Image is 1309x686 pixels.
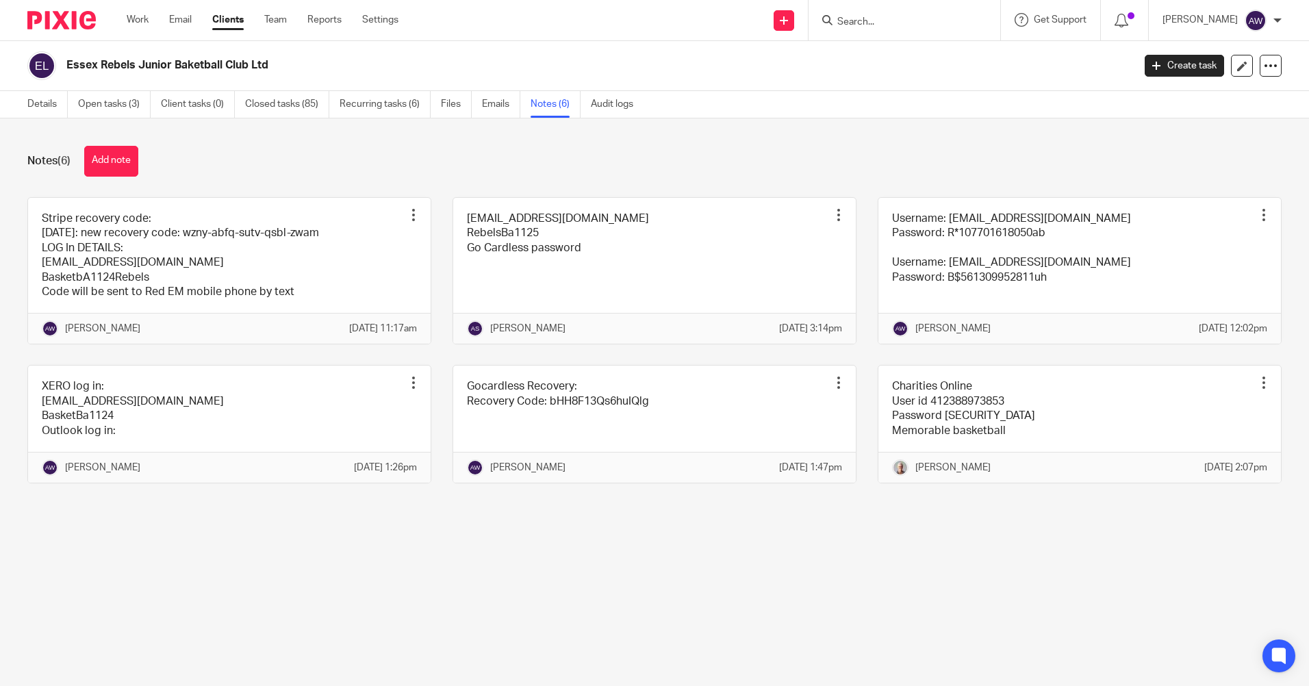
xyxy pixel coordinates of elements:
a: Details [27,91,68,118]
p: [PERSON_NAME] [65,461,140,474]
img: svg%3E [467,320,483,337]
img: svg%3E [892,320,908,337]
a: Audit logs [591,91,644,118]
button: Add note [84,146,138,177]
p: [PERSON_NAME] [915,461,991,474]
img: Pixie [27,11,96,29]
p: [DATE] 11:17am [349,322,417,335]
p: [DATE] 2:07pm [1204,461,1267,474]
a: Closed tasks (85) [245,91,329,118]
a: Client tasks (0) [161,91,235,118]
p: [DATE] 1:47pm [779,461,842,474]
a: Emails [482,91,520,118]
p: [DATE] 12:02pm [1199,322,1267,335]
h1: Notes [27,154,71,168]
img: svg%3E [467,459,483,476]
a: Open tasks (3) [78,91,151,118]
a: Recurring tasks (6) [340,91,431,118]
p: [DATE] 1:26pm [354,461,417,474]
a: Settings [362,13,398,27]
a: Files [441,91,472,118]
img: KR%20update.jpg [892,459,908,476]
h2: Essex Rebels Junior Baketball Club Ltd [66,58,913,73]
a: Create task [1145,55,1224,77]
span: (6) [58,155,71,166]
input: Search [836,16,959,29]
p: [PERSON_NAME] [65,322,140,335]
a: Email [169,13,192,27]
a: Reports [307,13,342,27]
a: Clients [212,13,244,27]
span: Get Support [1034,15,1086,25]
p: [PERSON_NAME] [1162,13,1238,27]
a: Team [264,13,287,27]
img: svg%3E [1245,10,1267,31]
p: [PERSON_NAME] [490,461,565,474]
img: svg%3E [27,51,56,80]
a: Work [127,13,149,27]
p: [DATE] 3:14pm [779,322,842,335]
img: svg%3E [42,320,58,337]
img: svg%3E [42,459,58,476]
a: Notes (6) [531,91,581,118]
p: [PERSON_NAME] [490,322,565,335]
p: [PERSON_NAME] [915,322,991,335]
